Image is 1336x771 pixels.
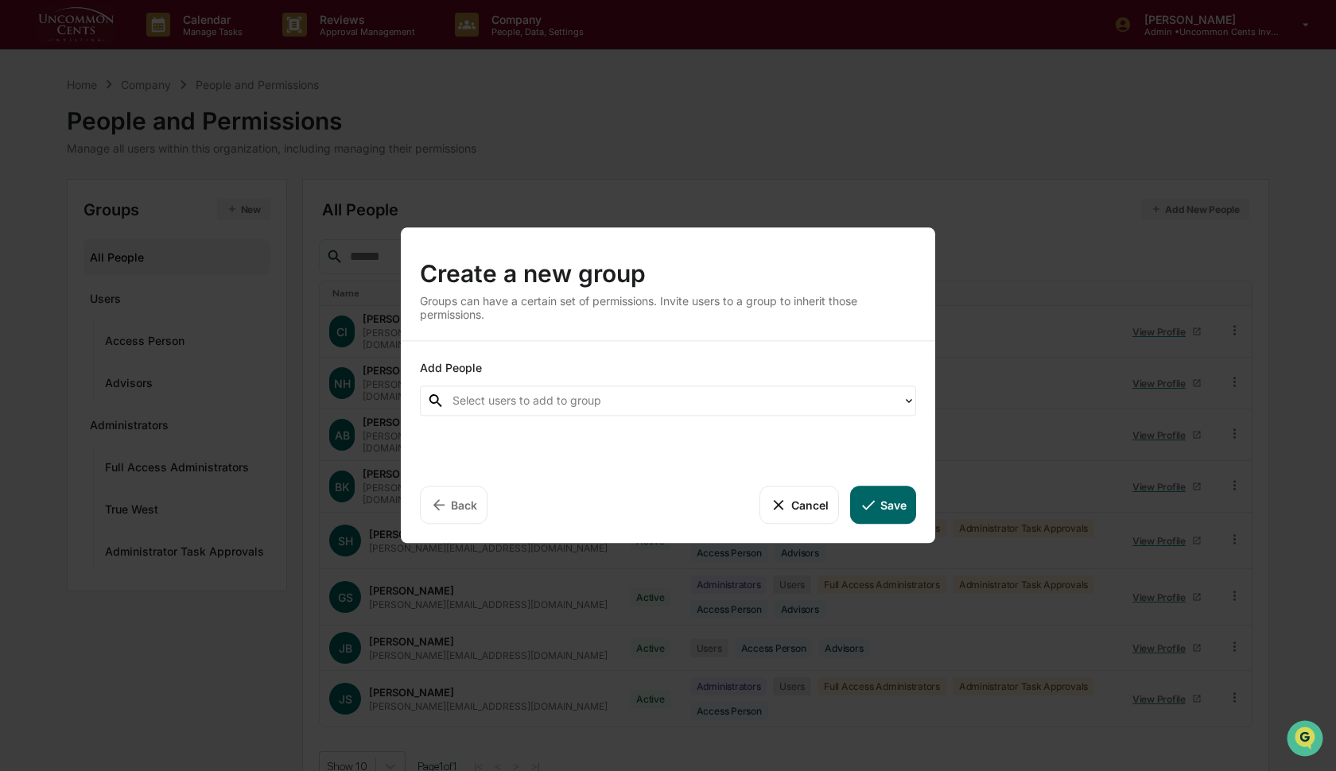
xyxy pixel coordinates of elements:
button: Cancel [759,486,838,524]
div: We're available if you need us! [54,138,201,150]
div: 🖐️ [16,202,29,215]
a: 🗄️Attestations [109,194,204,223]
p: How can we help? [16,33,289,59]
div: Groups can have a certain set of permissions. Invite users to a group to inherit those permissions. [420,294,916,321]
a: 🖐️Preclearance [10,194,109,223]
span: Add People [420,361,482,374]
span: Data Lookup [32,231,100,246]
div: Start new chat [54,122,261,138]
span: Preclearance [32,200,103,216]
a: 🔎Data Lookup [10,224,107,253]
button: Save [850,486,916,524]
div: 🔎 [16,232,29,245]
img: 1746055101610-c473b297-6a78-478c-a979-82029cc54cd1 [16,122,45,150]
span: Attestations [131,200,197,216]
a: Powered byPylon [112,269,192,281]
button: Start new chat [270,126,289,145]
div: 🗄️ [115,202,128,215]
span: Pylon [158,269,192,281]
button: Back [420,486,487,524]
div: Create a new group [420,246,916,288]
iframe: Open customer support [1285,719,1328,761]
